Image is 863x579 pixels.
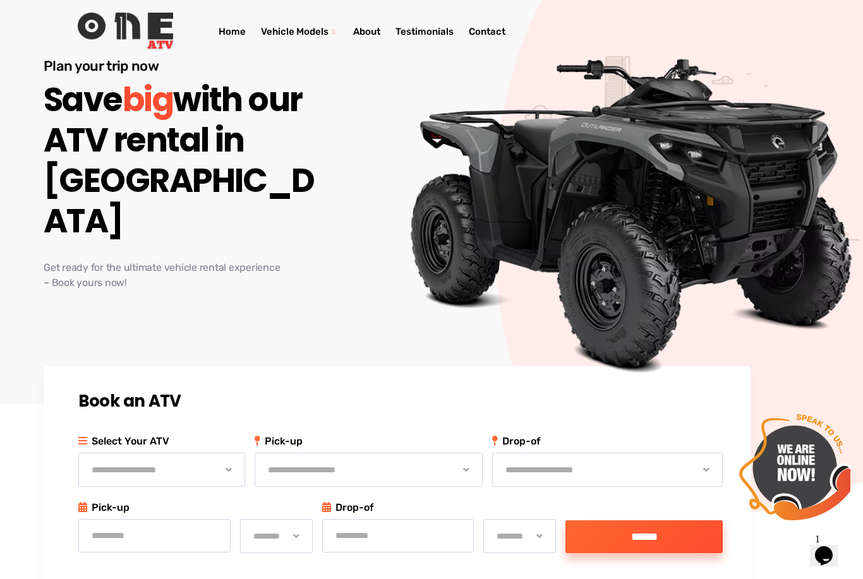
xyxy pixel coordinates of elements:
p: Drop-of [322,499,557,516]
p: Get ready for the ultimate vehicle rental experience – Book yours now! [44,260,334,290]
a: Contact [461,6,513,57]
p: Pick-up [78,499,313,516]
h3: Plan your trip now [44,57,334,75]
img: Chat attention grabber [5,5,121,111]
span: Pick-up [255,433,483,450]
a: Vehicle Models [253,6,346,57]
h2: Book an ATV [78,391,723,411]
a: About [346,6,388,57]
a: Testimonials [388,6,461,57]
p: Select Your ATV [78,433,245,450]
iframe: chat widget [734,409,850,525]
h2: Save with our ATV rental in [GEOGRAPHIC_DATA] [44,80,334,241]
a: Home [211,6,253,57]
span: big [123,80,173,120]
iframe: chat widget [810,528,850,566]
span: Drop-of [492,433,723,450]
